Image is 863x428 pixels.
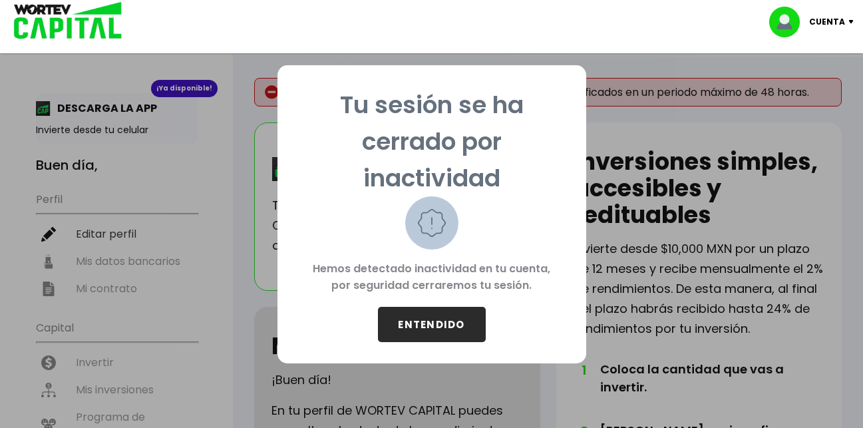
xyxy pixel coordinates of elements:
p: Hemos detectado inactividad en tu cuenta, por seguridad cerraremos tu sesión. [299,250,565,307]
p: Cuenta [809,12,845,32]
p: Tu sesión se ha cerrado por inactividad [299,87,565,196]
img: icon-down [845,20,863,24]
img: profile-image [769,7,809,37]
img: warning [405,196,458,250]
button: ENTENDIDO [378,307,486,342]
